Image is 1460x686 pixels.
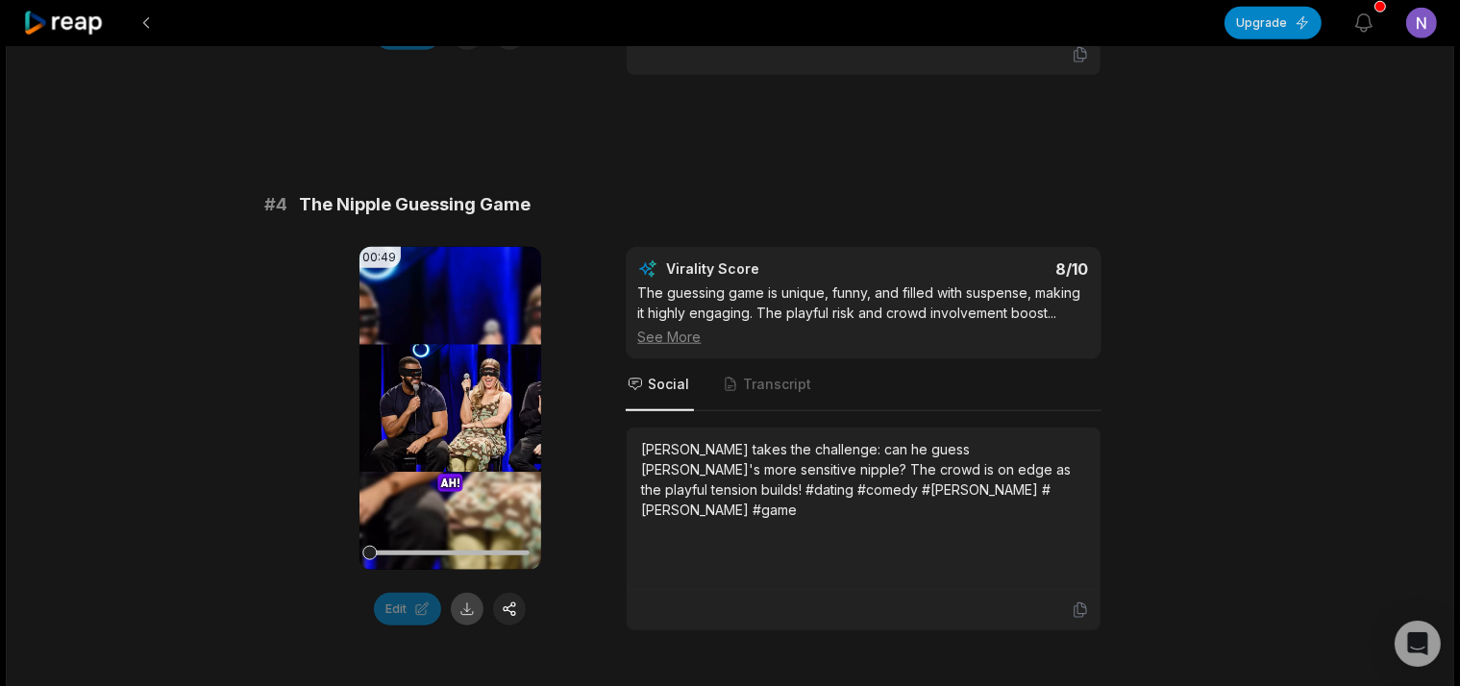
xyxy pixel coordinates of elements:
[359,247,541,570] video: Your browser does not support mp4 format.
[626,359,1101,411] nav: Tabs
[649,375,690,394] span: Social
[1225,7,1322,39] button: Upgrade
[300,191,532,218] span: The Nipple Guessing Game
[744,375,812,394] span: Transcript
[638,282,1089,347] div: The guessing game is unique, funny, and filled with suspense, making it highly engaging. The play...
[1395,621,1441,667] div: Open Intercom Messenger
[265,191,288,218] span: # 4
[882,259,1089,279] div: 8 /10
[638,327,1089,347] div: See More
[374,593,441,625] button: Edit
[642,439,1085,520] div: [PERSON_NAME] takes the challenge: can he guess [PERSON_NAME]'s more sensitive nipple? The crowd ...
[667,259,874,279] div: Virality Score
